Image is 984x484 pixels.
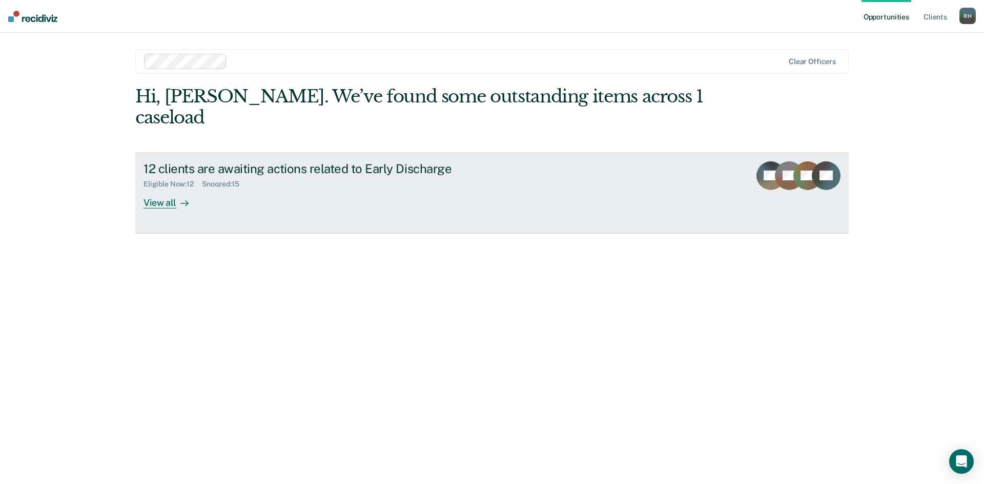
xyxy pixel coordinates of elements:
[959,8,976,24] div: R H
[143,161,503,176] div: 12 clients are awaiting actions related to Early Discharge
[143,180,202,188] div: Eligible Now : 12
[143,188,201,208] div: View all
[959,8,976,24] button: RH
[8,11,57,22] img: Recidiviz
[949,449,974,474] div: Open Intercom Messenger
[135,86,706,128] div: Hi, [PERSON_NAME]. We’ve found some outstanding items across 1 caseload
[202,180,248,188] div: Snoozed : 15
[135,153,849,234] a: 12 clients are awaiting actions related to Early DischargeEligible Now:12Snoozed:15View all
[789,57,836,66] div: Clear officers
